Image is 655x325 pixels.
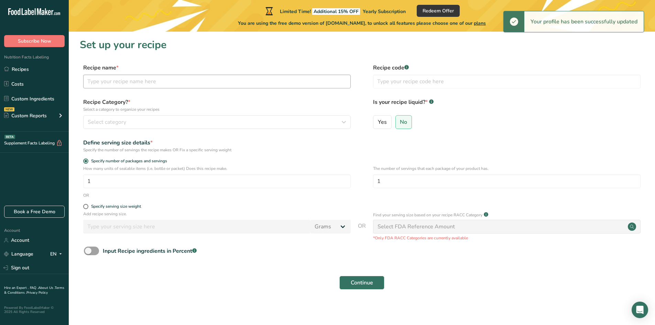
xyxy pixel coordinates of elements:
[83,192,89,198] div: OR
[4,206,65,218] a: Book a Free Demo
[4,285,29,290] a: Hire an Expert .
[378,223,455,231] div: Select FDA Reference Amount
[83,75,351,88] input: Type your recipe name here
[373,64,641,72] label: Recipe code
[363,8,406,15] span: Yearly Subscription
[83,64,351,72] label: Recipe name
[4,306,65,314] div: Powered By FoodLabelMaker © 2025 All Rights Reserved
[312,8,360,15] span: Additional 15% OFF
[524,11,644,32] div: Your profile has been successfully updated
[4,135,15,139] div: BETA
[38,285,55,290] a: About Us .
[50,250,65,258] div: EN
[83,147,351,153] div: Specify the number of servings the recipe makes OR Fix a specific serving weight
[26,290,48,295] a: Privacy Policy
[373,212,482,218] p: Find your serving size based on your recipe RACC Category
[83,139,351,147] div: Define serving size details
[373,165,641,172] p: The number of servings that each package of your product has.
[4,248,33,260] a: Language
[423,7,454,14] span: Redeem Offer
[88,118,126,126] span: Select category
[83,115,351,129] button: Select category
[238,20,486,27] span: You are using the free demo version of [DOMAIN_NAME], to unlock all features please choose one of...
[80,37,644,53] h1: Set up your recipe
[474,20,486,26] span: plans
[373,98,641,112] label: Is your recipe liquid?
[91,204,141,209] div: Specify serving size weight
[378,119,387,126] span: Yes
[417,5,460,17] button: Redeem Offer
[83,106,351,112] p: Select a category to organize your recipes
[351,279,373,287] span: Continue
[400,119,407,126] span: No
[4,35,65,47] button: Subscribe Now
[30,285,38,290] a: FAQ .
[4,107,14,111] div: NEW
[83,98,351,112] label: Recipe Category?
[264,7,406,15] div: Limited Time!
[83,220,310,234] input: Type your serving size here
[4,285,64,295] a: Terms & Conditions .
[88,159,167,164] span: Specify number of packages and servings
[18,37,51,45] span: Subscribe Now
[373,235,641,241] p: *Only FDA RACC Categories are currently available
[373,75,641,88] input: Type your recipe code here
[83,211,351,217] p: Add recipe serving size.
[83,165,351,172] p: How many units of sealable items (i.e. bottle or packet) Does this recipe make.
[358,222,366,241] span: OR
[339,276,384,290] button: Continue
[103,247,197,255] div: Input Recipe ingredients in Percent
[4,112,47,119] div: Custom Reports
[632,302,648,318] div: Open Intercom Messenger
